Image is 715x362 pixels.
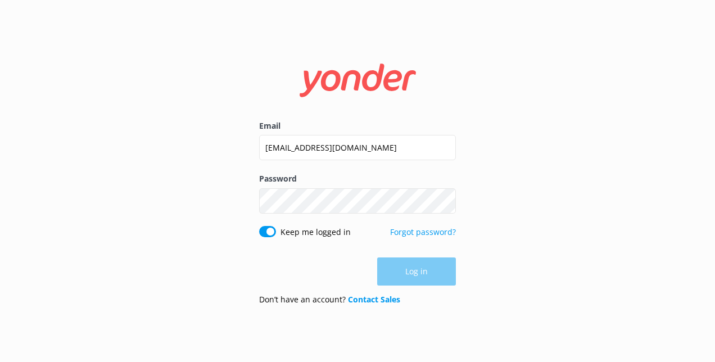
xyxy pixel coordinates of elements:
button: Show password [433,189,456,212]
a: Contact Sales [348,294,400,305]
a: Forgot password? [390,227,456,237]
p: Don’t have an account? [259,293,400,306]
input: user@emailaddress.com [259,135,456,160]
label: Password [259,173,456,185]
label: Keep me logged in [280,226,351,238]
label: Email [259,120,456,132]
